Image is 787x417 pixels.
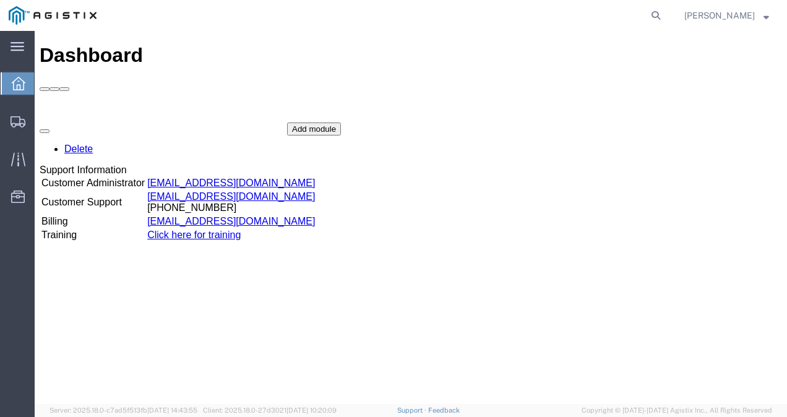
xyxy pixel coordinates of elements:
[286,406,337,414] span: [DATE] 10:20:09
[6,198,111,210] td: Training
[35,31,787,404] iframe: FS Legacy Container
[6,184,111,197] td: Billing
[113,160,280,171] a: [EMAIL_ADDRESS][DOMAIN_NAME]
[397,406,428,414] a: Support
[684,9,755,22] span: Nathan Seeley
[49,406,197,414] span: Server: 2025.18.0-c7ad5f513fb
[9,6,97,25] img: logo
[113,185,280,196] a: [EMAIL_ADDRESS][DOMAIN_NAME]
[428,406,460,414] a: Feedback
[203,406,337,414] span: Client: 2025.18.0-27d3021
[112,160,281,183] td: [PHONE_NUMBER]
[684,8,770,23] button: [PERSON_NAME]
[113,147,280,157] a: [EMAIL_ADDRESS][DOMAIN_NAME]
[582,405,772,416] span: Copyright © [DATE]-[DATE] Agistix Inc., All Rights Reserved
[252,92,306,105] button: Add module
[6,160,111,183] td: Customer Support
[147,406,197,414] span: [DATE] 14:43:55
[113,199,206,209] a: Click here for training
